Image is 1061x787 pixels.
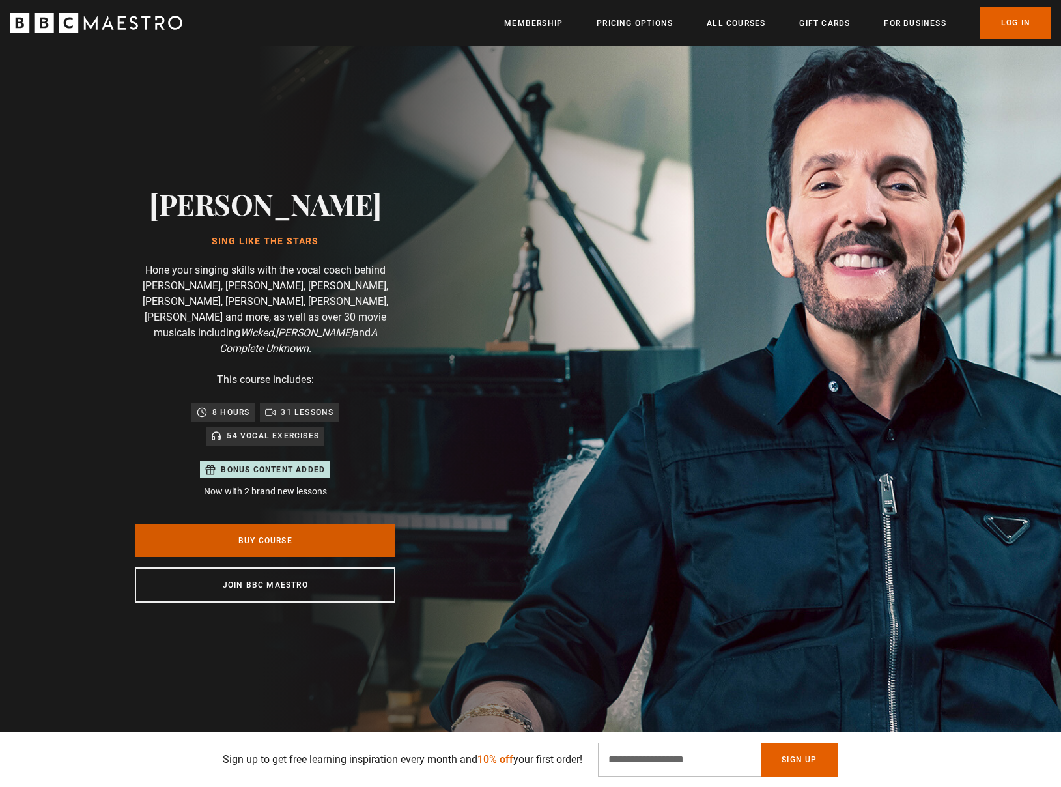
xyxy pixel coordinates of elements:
[477,753,513,766] span: 10% off
[504,17,563,30] a: Membership
[761,743,838,777] button: Sign Up
[504,7,1051,39] nav: Primary
[212,406,249,419] p: 8 hours
[135,263,395,356] p: Hone your singing skills with the vocal coach behind [PERSON_NAME], [PERSON_NAME], [PERSON_NAME],...
[980,7,1051,39] a: Log In
[276,326,353,339] i: [PERSON_NAME]
[707,17,765,30] a: All Courses
[227,429,319,442] p: 54 Vocal Exercises
[240,326,274,339] i: Wicked
[10,13,182,33] svg: BBC Maestro
[281,406,333,419] p: 31 lessons
[135,524,395,557] a: Buy Course
[149,187,382,220] h2: [PERSON_NAME]
[223,752,582,767] p: Sign up to get free learning inspiration every month and your first order!
[135,567,395,603] a: Join BBC Maestro
[799,17,850,30] a: Gift Cards
[149,236,382,247] h1: Sing Like the Stars
[217,372,314,388] p: This course includes:
[221,464,325,476] p: Bonus content added
[597,17,673,30] a: Pricing Options
[200,485,330,498] p: Now with 2 brand new lessons
[219,326,377,354] i: A Complete Unknown
[884,17,946,30] a: For business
